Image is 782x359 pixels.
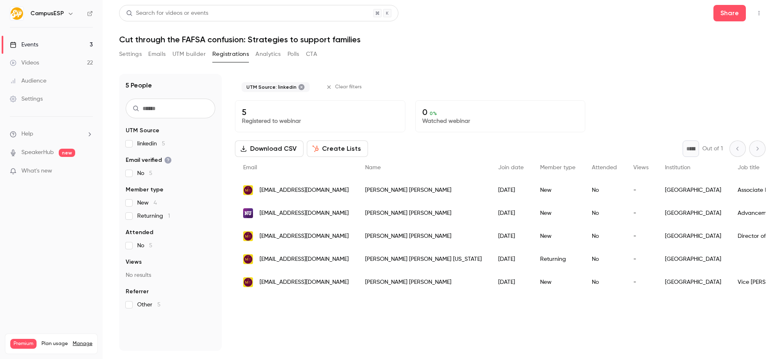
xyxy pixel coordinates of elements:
[738,165,759,170] span: Job title
[532,271,584,294] div: New
[119,35,766,44] h1: Cut through the FAFSA confusion: Strategies to support families
[242,107,398,117] p: 5
[119,48,142,61] button: Settings
[625,179,657,202] div: -
[148,48,166,61] button: Emails
[137,242,152,250] span: No
[532,225,584,248] div: New
[307,140,368,157] button: Create Lists
[625,202,657,225] div: -
[490,271,532,294] div: [DATE]
[212,48,249,61] button: Registrations
[422,117,579,125] p: Watched webinar
[657,179,729,202] div: [GEOGRAPHIC_DATA]
[10,7,23,20] img: CampusESP
[422,107,579,117] p: 0
[21,148,54,157] a: SpeakerHub
[584,271,625,294] div: No
[10,59,39,67] div: Videos
[260,186,349,195] span: [EMAIL_ADDRESS][DOMAIN_NAME]
[532,179,584,202] div: New
[126,127,159,135] span: UTM Source
[702,145,723,153] p: Out of 1
[126,186,163,194] span: Member type
[242,117,398,125] p: Registered to webinar
[149,243,152,249] span: 5
[260,278,349,287] span: [EMAIL_ADDRESS][DOMAIN_NAME]
[154,200,157,206] span: 4
[540,165,575,170] span: Member type
[625,225,657,248] div: -
[137,301,161,309] span: Other
[137,169,152,177] span: No
[357,248,490,271] div: [PERSON_NAME] [PERSON_NAME] [US_STATE]
[490,202,532,225] div: [DATE]
[357,179,490,202] div: [PERSON_NAME] [PERSON_NAME]
[490,179,532,202] div: [DATE]
[137,199,157,207] span: New
[584,202,625,225] div: No
[21,130,33,138] span: Help
[430,110,437,116] span: 0 %
[126,156,172,164] span: Email verified
[126,258,142,266] span: Views
[126,288,149,296] span: Referrer
[243,254,253,264] img: centralstate.edu
[657,225,729,248] div: [GEOGRAPHIC_DATA]
[10,339,37,349] span: Premium
[137,212,170,220] span: Returning
[287,48,299,61] button: Polls
[126,127,215,309] section: facet-groups
[357,271,490,294] div: [PERSON_NAME] [PERSON_NAME]
[149,170,152,176] span: 5
[260,255,349,264] span: [EMAIL_ADDRESS][DOMAIN_NAME]
[592,165,617,170] span: Attended
[10,77,46,85] div: Audience
[490,248,532,271] div: [DATE]
[625,271,657,294] div: -
[59,149,75,157] span: new
[10,41,38,49] div: Events
[243,165,257,170] span: Email
[162,141,165,147] span: 5
[243,277,253,287] img: centralstate.edu
[255,48,281,61] button: Analytics
[625,248,657,271] div: -
[357,225,490,248] div: [PERSON_NAME] [PERSON_NAME]
[657,271,729,294] div: [GEOGRAPHIC_DATA]
[584,179,625,202] div: No
[41,341,68,347] span: Plan usage
[657,202,729,225] div: [GEOGRAPHIC_DATA]
[126,271,215,279] p: No results
[498,165,524,170] span: Join date
[10,95,43,103] div: Settings
[21,167,52,175] span: What's new
[243,185,253,195] img: centralstate.edu
[73,341,92,347] a: Manage
[260,232,349,241] span: [EMAIL_ADDRESS][DOMAIN_NAME]
[246,84,297,90] span: UTM Source: linkedin
[584,225,625,248] div: No
[157,302,161,308] span: 5
[168,213,170,219] span: 1
[357,202,490,225] div: [PERSON_NAME] [PERSON_NAME]
[30,9,64,18] h6: CampusESP
[172,48,206,61] button: UTM builder
[243,231,253,241] img: centralstate.edu
[532,248,584,271] div: Returning
[490,225,532,248] div: [DATE]
[10,130,93,138] li: help-dropdown-opener
[665,165,690,170] span: Institution
[584,248,625,271] div: No
[235,140,304,157] button: Download CSV
[243,208,253,218] img: niagara.edu
[260,209,349,218] span: [EMAIL_ADDRESS][DOMAIN_NAME]
[365,165,381,170] span: Name
[126,9,208,18] div: Search for videos or events
[137,140,165,148] span: linkedin
[633,165,649,170] span: Views
[306,48,317,61] button: CTA
[323,81,367,94] button: Clear filters
[713,5,746,21] button: Share
[126,228,153,237] span: Attended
